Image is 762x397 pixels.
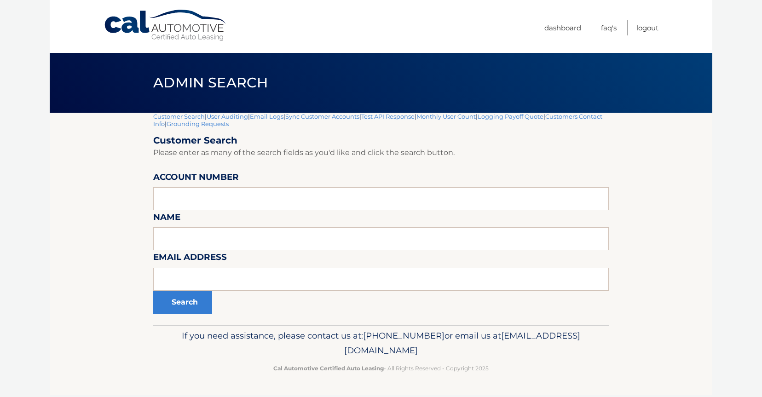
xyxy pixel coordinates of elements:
[601,20,617,35] a: FAQ's
[153,210,180,227] label: Name
[363,330,444,341] span: [PHONE_NUMBER]
[153,170,239,187] label: Account Number
[361,113,415,120] a: Test API Response
[416,113,476,120] a: Monthly User Count
[153,113,609,325] div: | | | | | | | |
[159,328,603,358] p: If you need assistance, please contact us at: or email us at
[207,113,248,120] a: User Auditing
[167,120,229,127] a: Grounding Requests
[478,113,543,120] a: Logging Payoff Quote
[153,135,609,146] h2: Customer Search
[273,365,384,372] strong: Cal Automotive Certified Auto Leasing
[153,291,212,314] button: Search
[544,20,581,35] a: Dashboard
[104,9,228,42] a: Cal Automotive
[285,113,359,120] a: Sync Customer Accounts
[159,363,603,373] p: - All Rights Reserved - Copyright 2025
[153,146,609,159] p: Please enter as many of the search fields as you'd like and click the search button.
[153,113,205,120] a: Customer Search
[153,74,268,91] span: Admin Search
[153,250,227,267] label: Email Address
[636,20,658,35] a: Logout
[250,113,283,120] a: Email Logs
[153,113,602,127] a: Customers Contact Info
